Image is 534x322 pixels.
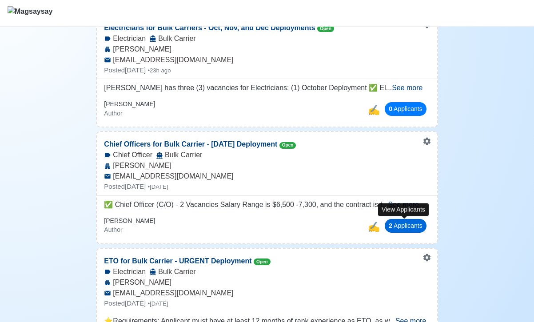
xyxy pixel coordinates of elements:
[7,0,53,26] button: Magsaysay
[97,160,437,171] div: [PERSON_NAME]
[366,100,381,119] button: copy
[97,277,437,288] div: [PERSON_NAME]
[147,67,171,74] small: • 23h ago
[97,132,303,150] p: Chief Officers for Bulk Carrier - [DATE] Deployment
[97,249,277,266] p: ETO for Bulk Carrier - URGENT Deployment
[385,219,426,233] button: 2 Applicants
[8,6,52,22] img: Magsaysay
[113,266,146,277] span: Electrician
[378,203,429,216] div: View Applicants
[104,226,122,233] small: Author
[156,150,202,160] div: Bulk Carrier
[97,288,437,298] div: [EMAIL_ADDRESS][DOMAIN_NAME]
[368,104,380,115] span: copy
[254,258,271,265] span: Open
[366,217,381,236] button: copy
[97,171,437,182] div: [EMAIL_ADDRESS][DOMAIN_NAME]
[97,298,437,309] div: Posted [DATE]
[104,100,155,108] h6: [PERSON_NAME]
[317,25,334,32] span: Open
[147,183,168,190] small: • [DATE]
[389,222,392,229] span: 2
[97,44,437,55] div: [PERSON_NAME]
[386,84,423,91] span: ...
[113,150,152,160] span: Chief Officer
[392,84,422,91] span: See more
[104,110,122,117] small: Author
[104,201,382,208] span: ✅ Chief Officer (C/O) - 2 Vacancies Salary Range is $6,500 -7,300, and the contract is f
[104,217,155,225] h6: [PERSON_NAME]
[368,221,380,232] span: copy
[104,84,386,91] span: [PERSON_NAME] has three (3) vacancies for Electricians: (1) October Deployment ✅ El
[389,105,392,112] span: 0
[149,266,195,277] div: Bulk Carrier
[385,102,426,116] button: 0 Applicants
[97,65,437,76] div: Posted [DATE]
[97,55,437,65] div: [EMAIL_ADDRESS][DOMAIN_NAME]
[147,300,168,307] small: • [DATE]
[279,142,296,149] span: Open
[97,182,437,192] div: Posted [DATE]
[149,33,195,44] div: Bulk Carrier
[113,33,146,44] span: Electrician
